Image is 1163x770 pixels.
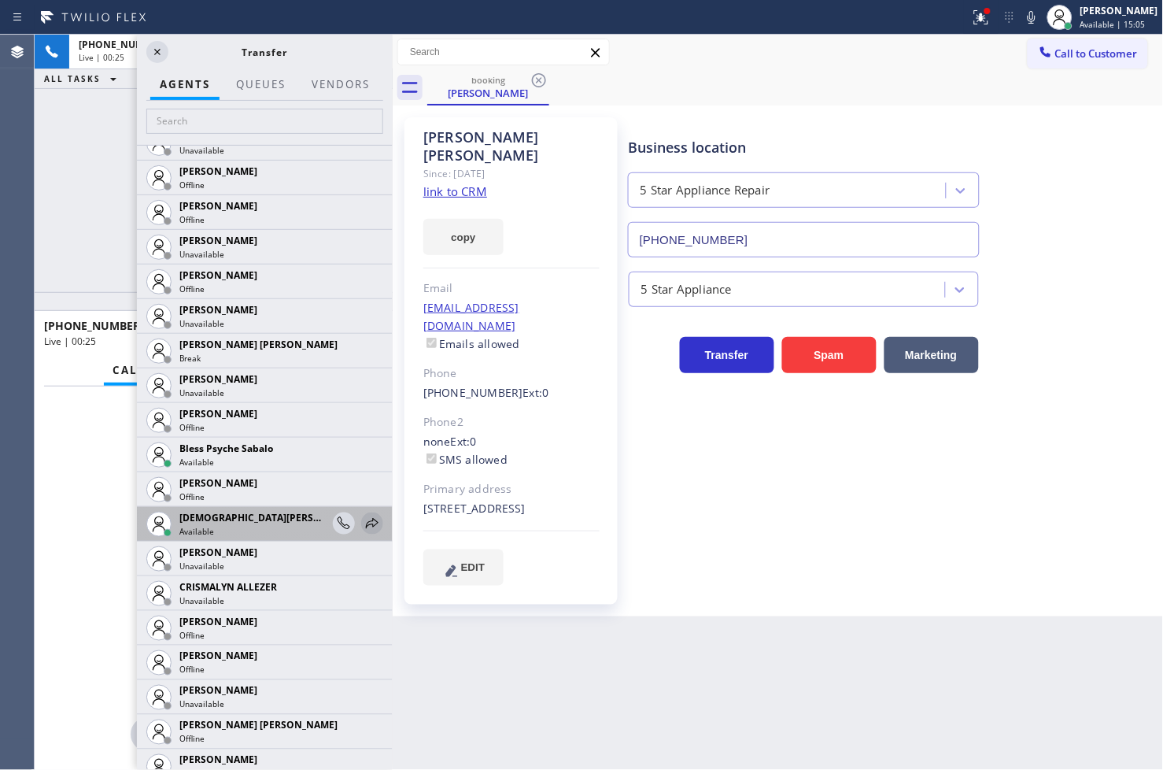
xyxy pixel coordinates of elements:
span: [PERSON_NAME] [PERSON_NAME] [179,338,338,351]
button: QUEUES [227,69,295,100]
span: [PERSON_NAME] [179,372,257,386]
label: Emails allowed [423,336,520,351]
div: Business location [629,137,979,158]
input: SMS allowed [426,453,437,464]
a: [PHONE_NUMBER] [423,385,523,400]
span: Offline [179,664,205,676]
span: Offline [179,630,205,641]
span: Available [179,457,214,468]
button: EDIT [423,550,504,586]
span: Ext: 0 [451,434,477,449]
span: Unavailable [179,699,224,710]
span: Available [179,526,214,537]
span: Unavailable [179,249,224,260]
div: Since: [DATE] [423,165,600,183]
span: [PERSON_NAME] [179,234,257,247]
button: AGENTS [150,69,220,100]
div: Phone2 [423,413,600,431]
span: Unavailable [179,387,224,398]
span: Break [179,353,201,364]
span: Offline [179,422,205,433]
button: Call [104,355,156,386]
span: Bless Psyche Sabalo [179,442,273,455]
input: Phone Number [628,222,980,257]
div: [PERSON_NAME] [1080,4,1158,17]
input: Emails allowed [426,338,437,348]
span: QUEUES [236,77,286,91]
span: [PERSON_NAME] [179,684,257,698]
span: Offline [179,180,205,191]
button: Marketing [884,337,979,373]
span: [DEMOGRAPHIC_DATA][PERSON_NAME] [179,511,364,524]
span: [PERSON_NAME] [179,199,257,213]
span: [PERSON_NAME] [179,268,257,282]
a: link to CRM [423,183,487,199]
button: Mute [131,717,165,752]
span: [PERSON_NAME] [179,303,257,317]
span: [PERSON_NAME] [179,407,257,420]
span: Transfer [242,46,288,59]
span: [PERSON_NAME] [179,476,257,490]
div: booking [429,74,548,86]
span: Ext: 0 [523,385,549,400]
div: Email [423,279,600,298]
button: Transfer [361,513,383,535]
div: 5 Star Appliance Repair [641,182,770,200]
button: Spam [782,337,877,373]
span: [PERSON_NAME] [179,753,257,767]
span: Unavailable [179,595,224,606]
span: Unavailable [179,561,224,572]
span: Available | 15:05 [1080,19,1146,30]
button: Transfer [680,337,774,373]
span: Unavailable [179,318,224,329]
span: Call to Customer [1055,46,1138,61]
span: Call [113,363,146,377]
div: [PERSON_NAME] [429,86,548,100]
label: SMS allowed [423,452,508,467]
div: 5 Star Appliance [641,280,732,298]
span: Live | 00:25 [79,52,124,63]
span: [PERSON_NAME] [179,615,257,628]
div: Jeffrey Altschuler [429,70,548,104]
span: Live | 00:25 [44,335,96,348]
input: Search [398,39,609,65]
input: Search [146,109,383,134]
span: [PHONE_NUMBER] [79,38,165,51]
button: ALL TASKS [35,69,132,88]
span: Offline [179,491,205,502]
a: [EMAIL_ADDRESS][DOMAIN_NAME] [423,300,519,333]
span: Offline [179,214,205,225]
span: Offline [179,283,205,294]
div: [PERSON_NAME] [PERSON_NAME] [423,128,600,165]
div: Primary address [423,480,600,498]
span: [PERSON_NAME] [179,165,257,178]
div: [STREET_ADDRESS] [423,500,600,518]
div: none [423,433,600,469]
span: ALL TASKS [44,73,101,84]
span: CRISMALYN ALLEZER [179,580,277,594]
button: Call to Customer [1028,39,1148,68]
div: Phone [423,365,600,383]
span: [PHONE_NUMBER] [44,318,144,333]
span: Offline [179,734,205,745]
span: AGENTS [160,77,210,91]
span: [PERSON_NAME] [PERSON_NAME] [179,719,338,732]
span: EDIT [461,561,485,573]
button: copy [423,219,504,255]
button: Mute [1021,6,1043,28]
button: Vendors [302,69,379,100]
span: [PERSON_NAME] [179,546,257,559]
span: [PERSON_NAME] [179,650,257,663]
button: Consult [333,513,355,535]
span: Unavailable [179,145,224,156]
